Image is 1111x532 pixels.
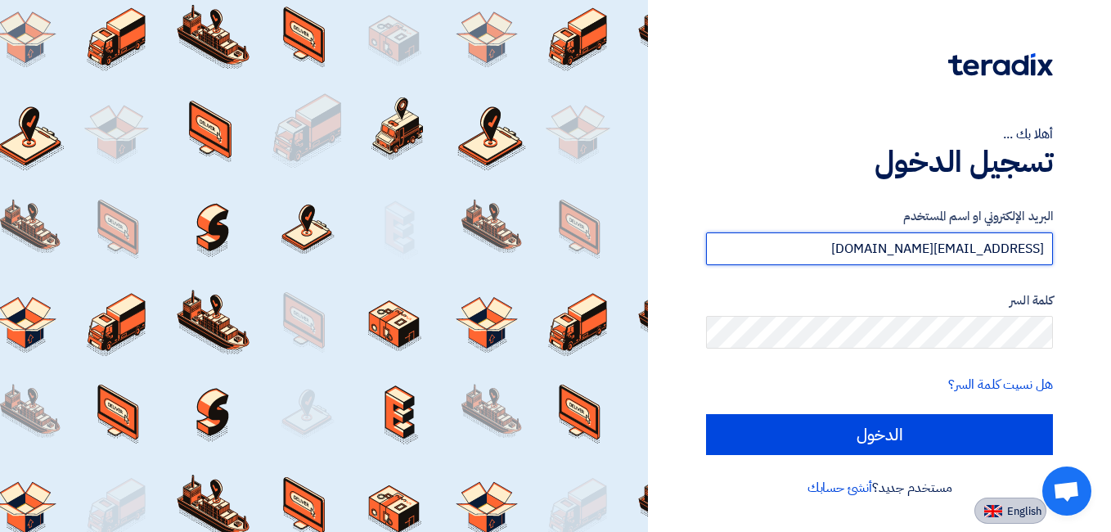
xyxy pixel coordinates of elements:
label: كلمة السر [706,291,1053,310]
span: English [1007,506,1041,517]
a: هل نسيت كلمة السر؟ [948,375,1053,394]
div: مستخدم جديد؟ [706,478,1053,498]
input: الدخول [706,414,1053,455]
input: أدخل بريد العمل الإلكتروني او اسم المستخدم الخاص بك ... [706,232,1053,265]
label: البريد الإلكتروني او اسم المستخدم [706,207,1053,226]
button: English [974,498,1046,524]
a: أنشئ حسابك [807,478,872,498]
h1: تسجيل الدخول [706,144,1053,180]
img: Teradix logo [948,53,1053,76]
img: en-US.png [984,505,1002,517]
a: Open chat [1042,467,1091,516]
div: أهلا بك ... [706,124,1053,144]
